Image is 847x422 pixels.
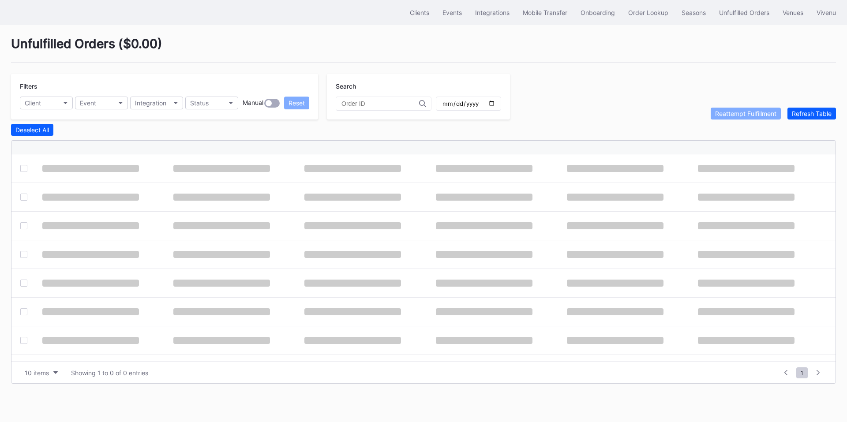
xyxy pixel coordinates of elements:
div: Filters [20,82,309,90]
button: Venues [776,4,810,21]
button: Unfulfilled Orders [712,4,776,21]
button: Mobile Transfer [516,4,574,21]
div: Seasons [682,9,706,16]
div: Reattempt Fulfillment [715,110,776,117]
div: Manual [243,99,263,108]
div: Mobile Transfer [523,9,567,16]
div: Events [442,9,462,16]
div: Client [25,99,41,107]
div: Unfulfilled Orders [719,9,769,16]
div: Vivenu [817,9,836,16]
button: Deselect All [11,124,53,136]
div: Reset [289,99,305,107]
button: Integration [130,97,183,109]
button: Reset [284,97,309,109]
button: Events [436,4,468,21]
div: Integrations [475,9,510,16]
div: 10 items [25,369,49,377]
div: Showing 1 to 0 of 0 entries [71,369,148,377]
div: Order Lookup [628,9,668,16]
button: 10 items [20,367,62,379]
div: Integration [135,99,166,107]
div: Event [80,99,96,107]
button: Refresh Table [787,108,836,120]
button: Seasons [675,4,712,21]
div: Deselect All [15,126,49,134]
button: Reattempt Fulfillment [711,108,781,120]
button: Order Lookup [622,4,675,21]
button: Clients [403,4,436,21]
button: Onboarding [574,4,622,21]
button: Vivenu [810,4,843,21]
div: Venues [783,9,803,16]
span: 1 [796,367,808,378]
button: Status [185,97,238,109]
div: Refresh Table [792,110,832,117]
button: Integrations [468,4,516,21]
div: Onboarding [581,9,615,16]
div: Search [336,82,501,90]
input: Order ID [341,100,419,107]
button: Client [20,97,73,109]
div: Unfulfilled Orders ( $0.00 ) [11,36,836,63]
div: Clients [410,9,429,16]
button: Event [75,97,128,109]
div: Status [190,99,209,107]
